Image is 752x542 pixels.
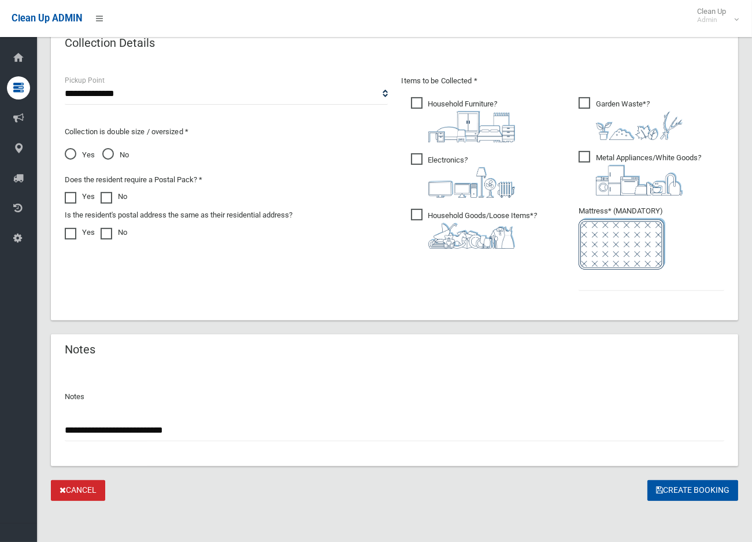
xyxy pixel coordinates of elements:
[428,211,538,249] i: ?
[579,151,701,196] span: Metal Appliances/White Goods
[65,148,95,162] span: Yes
[596,153,701,196] i: ?
[51,338,109,361] header: Notes
[428,156,515,198] i: ?
[65,173,202,187] label: Does the resident require a Postal Pack? *
[12,13,82,24] span: Clean Up ADMIN
[428,167,515,198] img: 394712a680b73dbc3d2a6a3a7ffe5a07.png
[101,190,127,204] label: No
[65,390,724,404] p: Notes
[596,111,683,140] img: 4fd8a5c772b2c999c83690221e5242e0.png
[51,32,169,54] header: Collection Details
[65,208,292,222] label: Is the resident's postal address the same as their residential address?
[579,97,683,140] span: Garden Waste*
[65,125,388,139] p: Collection is double size / oversized *
[697,16,726,24] small: Admin
[579,207,724,270] span: Mattress* (MANDATORY)
[51,480,105,502] a: Cancel
[579,218,665,270] img: e7408bece873d2c1783593a074e5cb2f.png
[411,153,515,198] span: Electronics
[428,99,515,142] i: ?
[411,209,538,249] span: Household Goods/Loose Items*
[101,226,127,239] label: No
[411,97,515,142] span: Household Furniture
[402,74,725,88] p: Items to be Collected *
[65,226,95,239] label: Yes
[596,165,683,196] img: 36c1b0289cb1767239cdd3de9e694f19.png
[65,190,95,204] label: Yes
[102,148,129,162] span: No
[428,111,515,142] img: aa9efdbe659d29b613fca23ba79d85cb.png
[691,7,738,24] span: Clean Up
[596,99,683,140] i: ?
[647,480,738,502] button: Create Booking
[428,223,515,249] img: b13cc3517677393f34c0a387616ef184.png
